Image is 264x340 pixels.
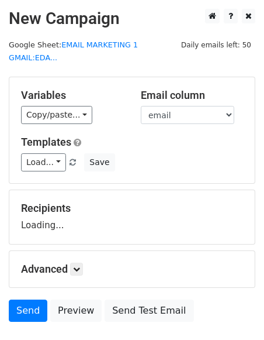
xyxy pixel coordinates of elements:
h5: Variables [21,89,123,102]
span: Daily emails left: 50 [177,39,255,51]
a: Daily emails left: 50 [177,40,255,49]
a: Templates [21,136,71,148]
a: Copy/paste... [21,106,92,124]
h5: Recipients [21,202,243,215]
h5: Advanced [21,263,243,276]
a: Load... [21,153,66,171]
a: Preview [50,300,102,322]
h5: Email column [141,89,243,102]
button: Save [84,153,114,171]
a: Send [9,300,47,322]
div: Loading... [21,202,243,232]
h2: New Campaign [9,9,255,29]
small: Google Sheet: [9,40,138,63]
a: EMAIL MARKETING 1 GMAIL:EDA... [9,40,138,63]
a: Send Test Email [105,300,193,322]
